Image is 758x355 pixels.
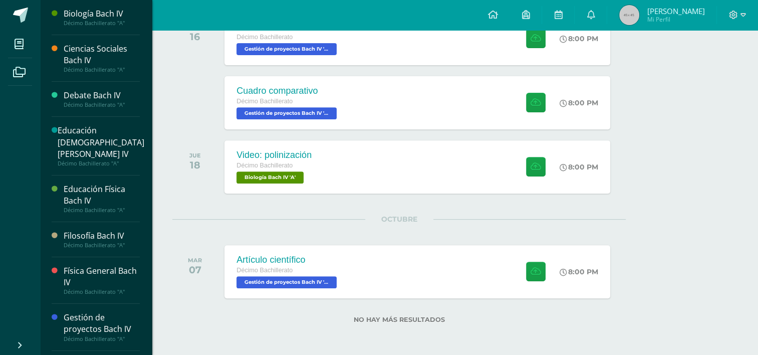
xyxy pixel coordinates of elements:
[64,242,140,249] div: Décimo Bachillerato "A"
[236,34,293,41] span: Décimo Bachillerato
[64,43,140,73] a: Ciencias Sociales Bach IVDécimo Bachillerato "A"
[365,215,433,224] span: OCTUBRE
[64,184,140,207] div: Educación Física Bach IV
[58,160,144,167] div: Décimo Bachillerato "A"
[236,162,293,169] span: Décimo Bachillerato
[647,6,704,16] span: [PERSON_NAME]
[64,101,140,108] div: Décimo Bachillerato "A"
[189,152,201,159] div: JUE
[64,265,140,295] a: Física General Bach IVDécimo Bachillerato "A"
[172,316,626,323] label: No hay más resultados
[236,98,293,105] span: Décimo Bachillerato
[64,312,140,335] div: Gestión de proyectos Bach IV
[64,20,140,27] div: Décimo Bachillerato "A"
[64,8,140,27] a: Biología Bach IVDécimo Bachillerato "A"
[560,267,598,276] div: 8:00 PM
[64,312,140,342] a: Gestión de proyectos Bach IVDécimo Bachillerato "A"
[64,90,140,108] a: Debate Bach IVDécimo Bachillerato "A"
[64,66,140,73] div: Décimo Bachillerato "A"
[560,34,598,43] div: 8:00 PM
[64,184,140,214] a: Educación Física Bach IVDécimo Bachillerato "A"
[58,125,144,166] a: Educación [DEMOGRAPHIC_DATA][PERSON_NAME] IVDécimo Bachillerato "A"
[58,125,144,159] div: Educación [DEMOGRAPHIC_DATA][PERSON_NAME] IV
[560,162,598,171] div: 8:00 PM
[236,86,339,96] div: Cuadro comparativo
[236,171,304,184] span: Biología Bach IV 'A'
[236,276,337,288] span: Gestión de proyectos Bach IV 'A'
[64,207,140,214] div: Décimo Bachillerato "A"
[236,107,337,119] span: Gestión de proyectos Bach IV 'A'
[236,43,337,55] span: Gestión de proyectos Bach IV 'A'
[560,98,598,107] div: 8:00 PM
[64,265,140,288] div: Física General Bach IV
[236,255,339,265] div: Artículo científico
[647,15,704,24] span: Mi Perfil
[64,43,140,66] div: Ciencias Sociales Bach IV
[64,288,140,295] div: Décimo Bachillerato "A"
[64,230,140,242] div: Filosofía Bach IV
[188,264,202,276] div: 07
[619,5,639,25] img: 45x45
[64,90,140,101] div: Debate Bach IV
[64,8,140,20] div: Biología Bach IV
[188,257,202,264] div: MAR
[64,230,140,249] a: Filosofía Bach IVDécimo Bachillerato "A"
[189,159,201,171] div: 18
[188,31,202,43] div: 16
[236,150,312,160] div: Video: polinización
[236,267,293,274] span: Décimo Bachillerato
[64,335,140,342] div: Décimo Bachillerato "A"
